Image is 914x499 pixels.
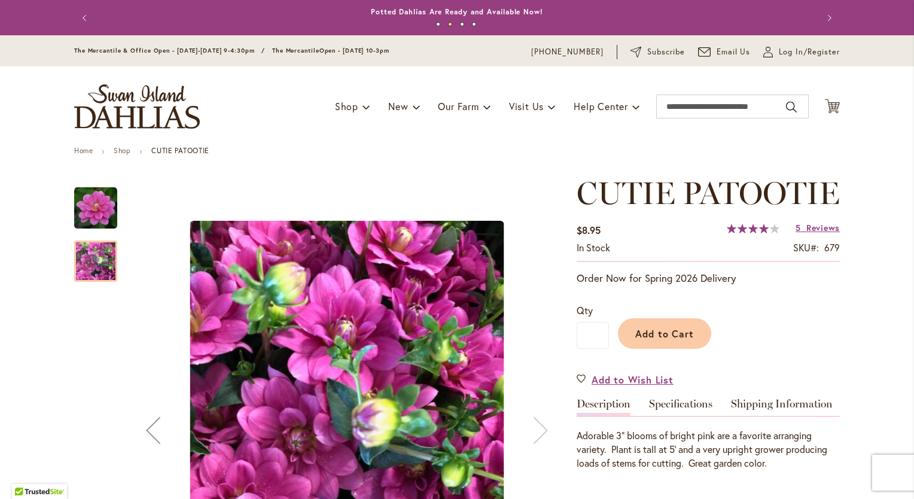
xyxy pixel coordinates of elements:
strong: CUTIE PATOOTIE [151,146,209,155]
iframe: Launch Accessibility Center [9,457,42,490]
span: 5 [796,222,801,233]
div: Availability [577,241,610,255]
button: 2 of 4 [448,22,452,26]
button: 3 of 4 [460,22,464,26]
span: Qty [577,304,593,317]
span: Subscribe [647,46,685,58]
button: 1 of 4 [436,22,440,26]
a: store logo [74,84,200,129]
a: 5 Reviews [796,222,840,233]
span: Reviews [806,222,840,233]
span: Log In/Register [779,46,840,58]
span: Open - [DATE] 10-3pm [319,47,389,54]
button: Previous [74,6,98,30]
span: Our Farm [438,100,479,112]
div: Detailed Product Info [577,398,840,470]
a: Add to Wish List [577,373,674,387]
p: Adorable 3" blooms of bright pink are a favorite arranging variety. Plant is tall at 5' and a ver... [577,429,840,470]
a: Shop [114,146,130,155]
span: Add to Wish List [592,373,674,387]
span: Shop [335,100,358,112]
a: Potted Dahlias Are Ready and Available Now! [371,7,543,16]
span: Add to Cart [635,327,694,340]
span: Help Center [574,100,628,112]
span: New [388,100,408,112]
a: Home [74,146,93,155]
span: $8.95 [577,224,601,236]
a: Log In/Register [763,46,840,58]
a: Shipping Information [731,398,833,416]
a: [PHONE_NUMBER] [531,46,604,58]
span: The Mercantile & Office Open - [DATE]-[DATE] 9-4:30pm / The Mercantile [74,47,319,54]
a: Specifications [649,398,712,416]
button: 4 of 4 [472,22,476,26]
span: In stock [577,241,610,254]
div: CUTIE PATOOTIE [74,175,129,229]
img: CUTIE PATOOTIE [74,187,117,230]
strong: SKU [793,241,819,254]
button: Add to Cart [618,318,711,349]
button: Next [816,6,840,30]
p: Order Now for Spring 2026 Delivery [577,271,840,285]
a: Subscribe [630,46,685,58]
a: Email Us [698,46,751,58]
span: CUTIE PATOOTIE [577,174,840,212]
div: CUTIE PATOOTIE [74,229,117,282]
div: 81% [727,224,779,233]
span: Visit Us [509,100,544,112]
span: Email Us [717,46,751,58]
div: 679 [824,241,840,255]
a: Description [577,398,630,416]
